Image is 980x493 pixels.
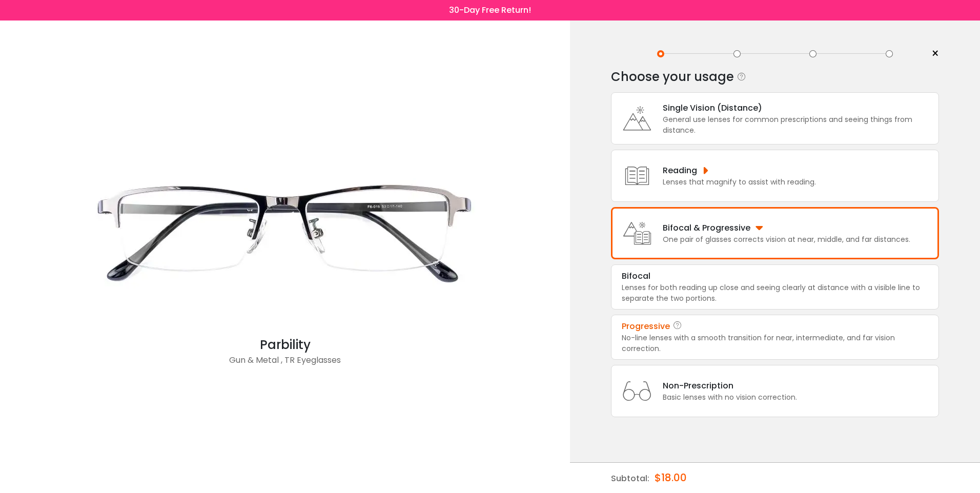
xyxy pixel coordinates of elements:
a: × [924,46,939,61]
i: Progressive [672,320,683,333]
div: Non-Prescription [663,379,797,392]
img: Gun Parbility - Metal , TR Eyeglasses [80,131,490,336]
div: General use lenses for common prescriptions and seeing things from distance. [663,114,933,136]
div: Reading [663,164,816,177]
div: Bifocal & Progressive [663,221,910,234]
div: Progressive [622,320,670,333]
div: Lenses for both reading up close and seeing clearly at distance with a visible line to separate t... [622,282,928,304]
div: Lenses that magnify to assist with reading. [663,177,816,188]
div: Basic lenses with no vision correction. [663,392,797,403]
span: × [931,46,939,61]
div: No-line lenses with a smooth transition for near, intermediate, and far vision correction. [622,333,928,354]
div: Single Vision (Distance) [663,101,933,114]
div: $18.00 [655,463,687,492]
div: Parbility [80,336,490,354]
div: Bifocal [622,270,650,282]
div: Gun & Metal , TR Eyeglasses [80,354,490,375]
div: Choose your usage [611,67,734,87]
div: One pair of glasses corrects vision at near, middle, and far distances. [663,234,910,245]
